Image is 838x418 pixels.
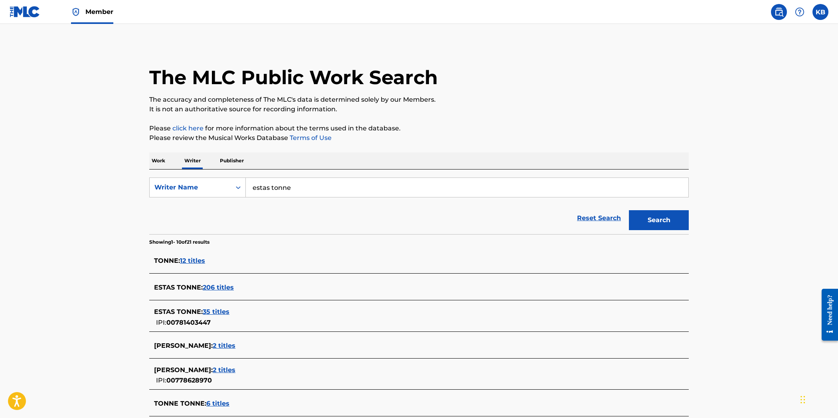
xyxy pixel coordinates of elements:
p: Writer [182,152,203,169]
img: MLC Logo [10,6,40,18]
p: It is not an authoritative source for recording information. [149,104,689,114]
p: Publisher [217,152,246,169]
span: 35 titles [203,308,229,315]
span: [PERSON_NAME] : [154,366,213,374]
span: 6 titles [206,400,229,407]
span: Member [85,7,113,16]
img: Top Rightsholder [71,7,81,17]
a: Terms of Use [288,134,332,142]
span: TONNE : [154,257,180,264]
div: Writer Name [154,183,226,192]
span: 00781403447 [166,319,211,326]
a: Reset Search [573,209,625,227]
p: Please review the Musical Works Database [149,133,689,143]
span: 00778628970 [166,377,212,384]
span: 2 titles [213,342,235,349]
p: Work [149,152,168,169]
img: search [774,7,784,17]
span: IPI: [156,319,166,326]
div: User Menu [812,4,828,20]
h1: The MLC Public Work Search [149,65,438,89]
form: Search Form [149,177,689,234]
div: Help [792,4,808,20]
div: Drag [800,388,805,412]
p: The accuracy and completeness of The MLC's data is determined solely by our Members. [149,95,689,104]
iframe: Resource Center [816,283,838,347]
p: Showing 1 - 10 of 21 results [149,239,209,246]
span: 2 titles [213,366,235,374]
a: Public Search [771,4,787,20]
span: ESTAS TONNE : [154,308,203,315]
button: Search [629,210,689,230]
p: Please for more information about the terms used in the database. [149,124,689,133]
span: [PERSON_NAME] : [154,342,213,349]
span: ESTAS TONNE : [154,284,203,291]
span: TONNE TONNE : [154,400,206,407]
span: IPI: [156,377,166,384]
span: 12 titles [180,257,205,264]
span: 206 titles [203,284,234,291]
a: click here [172,124,204,132]
img: help [795,7,804,17]
iframe: Chat Widget [798,380,838,418]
